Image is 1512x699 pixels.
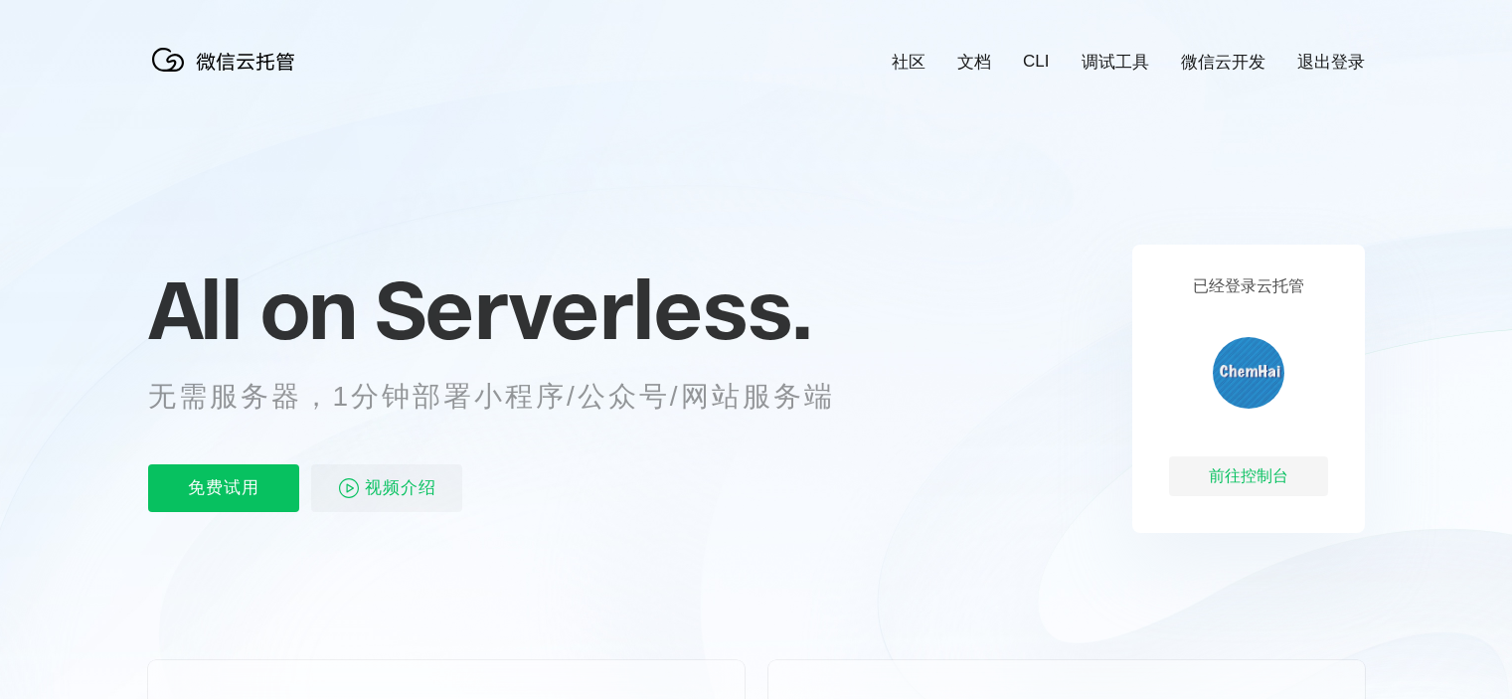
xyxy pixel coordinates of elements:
a: 调试工具 [1082,51,1149,74]
img: 微信云托管 [148,40,307,80]
a: 微信云托管 [148,66,307,83]
p: 已经登录云托管 [1193,276,1304,297]
img: video_play.svg [337,476,361,500]
a: CLI [1023,52,1049,72]
p: 无需服务器，1分钟部署小程序/公众号/网站服务端 [148,377,872,417]
span: 视频介绍 [365,464,436,512]
a: 文档 [957,51,991,74]
span: All on [148,260,356,359]
a: 退出登录 [1297,51,1365,74]
div: 前往控制台 [1169,456,1328,496]
a: 社区 [892,51,925,74]
a: 微信云开发 [1181,51,1265,74]
span: Serverless. [375,260,811,359]
p: 免费试用 [148,464,299,512]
